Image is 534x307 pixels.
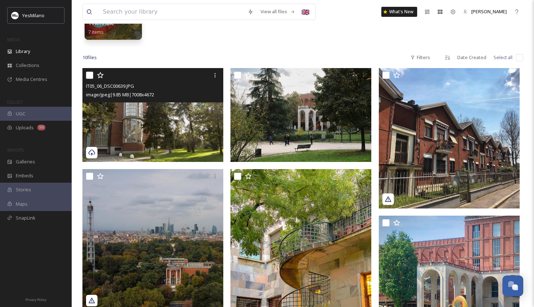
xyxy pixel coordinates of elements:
[86,83,134,89] span: IT05_06_DSC00639.JPG
[379,68,520,208] img: postibelliamilano-20200716-121910.jpg
[7,147,24,153] span: WIDGETS
[454,51,490,64] div: Date Created
[86,91,154,98] span: image/jpeg | 9.85 MB | 7008 x 4672
[16,76,47,83] span: Media Centres
[99,4,244,20] input: Search your library
[494,54,512,61] span: Select all
[37,125,46,130] div: 50
[16,201,28,207] span: Maps
[88,29,104,35] span: 7 items
[16,215,35,221] span: SnapLink
[459,5,510,19] a: [PERSON_NAME]
[16,48,30,55] span: Library
[230,68,371,162] img: Triennale-da-Sempione-Josè-Limbert.jpg
[7,37,20,42] span: MEDIA
[16,62,39,69] span: Collections
[16,172,33,179] span: Embeds
[11,12,19,19] img: Logo%20YesMilano%40150x.png
[381,7,417,17] a: What's New
[299,5,312,18] div: 🇬🇧
[16,124,34,131] span: Uploads
[25,297,46,302] span: Privacy Policy
[16,158,35,165] span: Galleries
[407,51,434,64] div: Filters
[25,295,46,303] a: Privacy Policy
[16,186,31,193] span: Stories
[22,12,44,19] span: YesMilano
[16,110,25,117] span: UGC
[471,8,507,15] span: [PERSON_NAME]
[82,54,97,61] span: 10 file s
[82,68,223,162] img: IT05_06_DSC00639.JPG
[502,275,523,296] button: Open Chat
[7,99,23,105] span: COLLECT
[257,5,299,19] a: View all files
